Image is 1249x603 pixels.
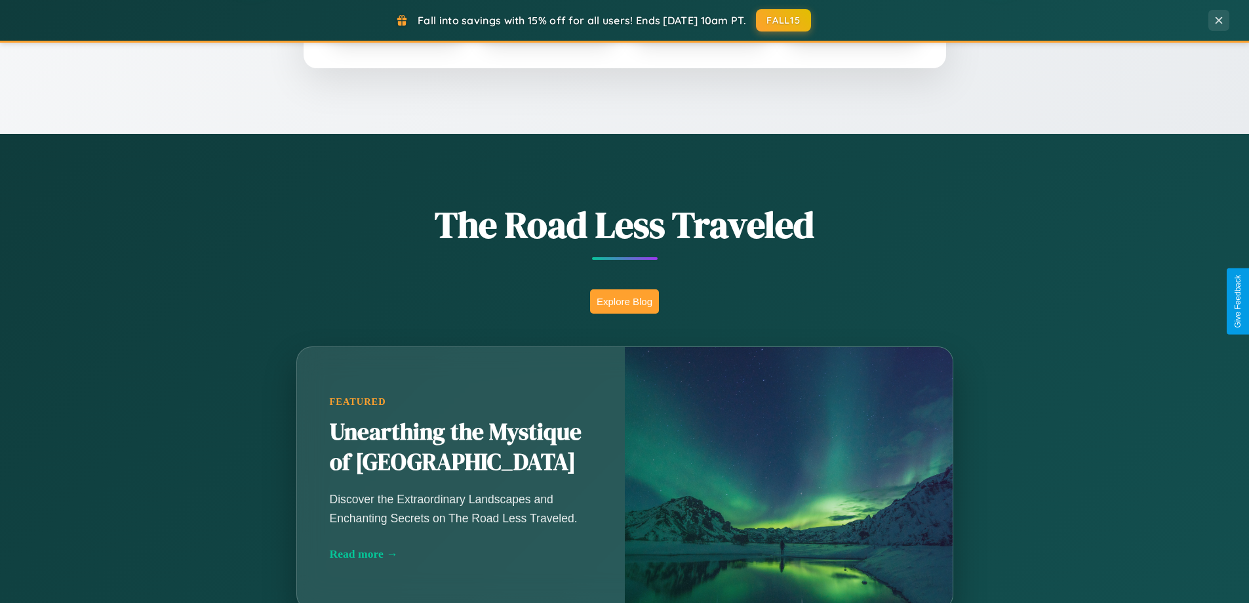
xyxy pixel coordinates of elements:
span: Fall into savings with 15% off for all users! Ends [DATE] 10am PT. [418,14,746,27]
div: Read more → [330,547,592,561]
h1: The Road Less Traveled [231,199,1018,250]
div: Featured [330,396,592,407]
button: FALL15 [756,9,811,31]
button: Explore Blog [590,289,659,314]
div: Give Feedback [1233,275,1242,328]
p: Discover the Extraordinary Landscapes and Enchanting Secrets on The Road Less Traveled. [330,490,592,527]
h2: Unearthing the Mystique of [GEOGRAPHIC_DATA] [330,417,592,478]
